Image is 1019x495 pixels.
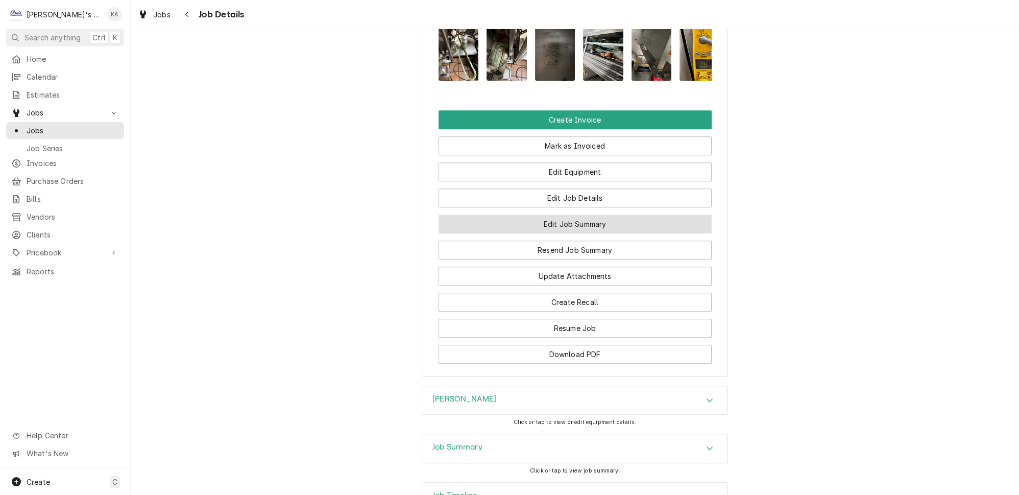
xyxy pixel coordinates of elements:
[422,386,728,415] div: RANDELL COOLER
[439,155,712,181] div: Button Group Row
[27,72,119,82] span: Calendar
[439,110,712,129] div: Button Group Row
[107,7,122,21] div: KA
[27,9,102,20] div: [PERSON_NAME]'s Refrigeration
[439,338,712,364] div: Button Group Row
[439,319,712,338] button: Resume Job
[6,208,124,225] a: Vendors
[27,448,118,459] span: What's New
[487,27,527,81] img: arRiE0X9SFqNrSVDT7XT
[112,477,117,487] span: C
[134,6,175,23] a: Jobs
[422,386,727,415] div: Accordion Header
[9,7,23,21] div: C
[439,136,712,155] button: Mark as Invoiced
[439,110,712,129] button: Create Invoice
[439,181,712,207] div: Button Group Row
[632,27,672,81] img: I5u23nRlSrCjXwiyDotS
[422,434,728,463] div: Job Summary
[439,293,712,312] button: Create Recall
[27,54,119,64] span: Home
[422,386,727,415] button: Accordion Details Expand Trigger
[439,241,712,260] button: Resend Job Summary
[439,19,712,89] span: Attachments
[439,207,712,233] div: Button Group Row
[439,27,479,81] img: CGgkxa7eSVKAOChiVdjU
[27,211,119,222] span: Vendors
[9,7,23,21] div: Clay's Refrigeration's Avatar
[439,162,712,181] button: Edit Equipment
[25,32,81,43] span: Search anything
[179,6,196,22] button: Navigate back
[6,191,124,207] a: Bills
[6,244,124,261] a: Go to Pricebook
[6,104,124,121] a: Go to Jobs
[92,32,106,43] span: Ctrl
[27,194,119,204] span: Bills
[439,215,712,233] button: Edit Job Summary
[6,86,124,103] a: Estimates
[27,266,119,277] span: Reports
[439,129,712,155] div: Button Group Row
[6,226,124,243] a: Clients
[27,107,104,118] span: Jobs
[439,188,712,207] button: Edit Job Details
[6,155,124,172] a: Invoices
[6,263,124,280] a: Reports
[432,394,496,404] h3: [PERSON_NAME]
[6,173,124,190] a: Purchase Orders
[439,110,712,364] div: Button Group
[6,68,124,85] a: Calendar
[113,32,117,43] span: K
[6,29,124,46] button: Search anythingCtrlK
[535,27,575,81] img: VNZ6y2PSmmcRiwWLTUwQ
[583,27,623,81] img: RTgi3lvQqusiSUB89ep9
[680,27,720,81] img: 258XLOHkQQOLVVY6sUrf
[27,430,118,441] span: Help Center
[27,143,119,154] span: Job Series
[27,89,119,100] span: Estimates
[439,267,712,286] button: Update Attachments
[514,419,636,426] span: Click or tap to view or edit equipment details.
[439,233,712,260] div: Button Group Row
[27,229,119,240] span: Clients
[439,260,712,286] div: Button Group Row
[27,176,119,186] span: Purchase Orders
[107,7,122,21] div: Korey Austin's Avatar
[432,442,482,452] h3: Job Summary
[439,345,712,364] button: Download PDF
[27,158,119,169] span: Invoices
[6,51,124,67] a: Home
[422,434,727,463] button: Accordion Details Expand Trigger
[6,122,124,139] a: Jobs
[27,478,50,486] span: Create
[6,427,124,444] a: Go to Help Center
[439,312,712,338] div: Button Group Row
[153,9,171,20] span: Jobs
[422,434,727,463] div: Accordion Header
[27,247,104,258] span: Pricebook
[439,286,712,312] div: Button Group Row
[27,125,119,136] span: Jobs
[6,140,124,157] a: Job Series
[6,445,124,462] a: Go to What's New
[196,8,245,21] span: Job Details
[530,467,620,474] span: Click or tap to view job summary.
[439,9,712,89] div: Attachments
